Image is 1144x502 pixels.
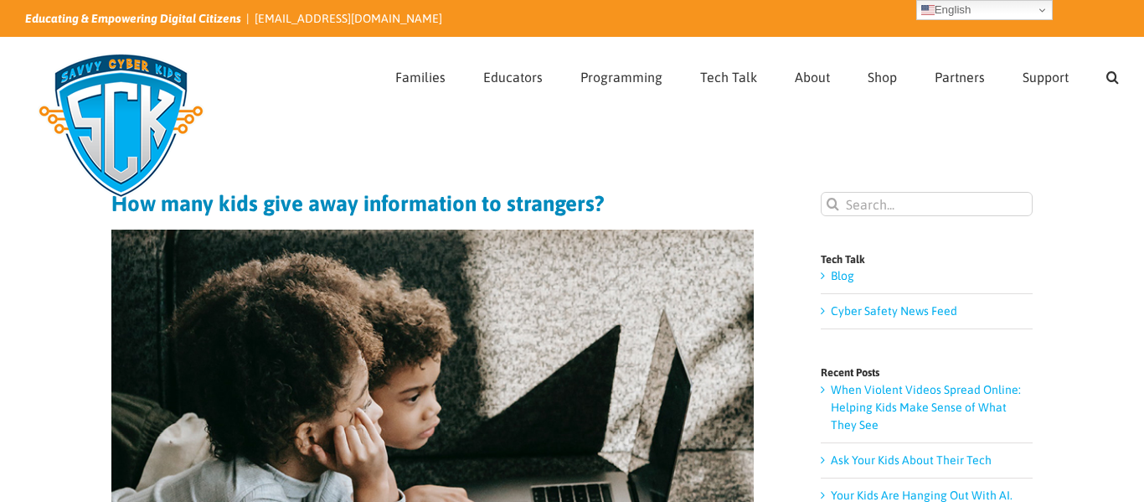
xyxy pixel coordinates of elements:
a: Ask Your Kids About Their Tech [831,453,992,467]
span: Support [1023,70,1069,84]
a: Shop [868,38,897,111]
span: Educators [483,70,543,84]
a: Tech Talk [700,38,757,111]
a: Cyber Safety News Feed [831,304,957,318]
input: Search [821,192,845,216]
nav: Main Menu [395,38,1119,111]
a: Support [1023,38,1069,111]
span: Families [395,70,446,84]
a: When Violent Videos Spread Online: Helping Kids Make Sense of What They See [831,383,1021,432]
span: About [795,70,830,84]
span: Partners [935,70,985,84]
a: About [795,38,830,111]
h1: How many kids give away information to strangers? [111,192,754,215]
input: Search... [821,192,1033,216]
h4: Recent Posts [821,367,1033,378]
a: Programming [580,38,662,111]
a: Educators [483,38,543,111]
img: en [921,3,935,17]
a: Blog [831,269,854,282]
a: Families [395,38,446,111]
a: [EMAIL_ADDRESS][DOMAIN_NAME] [255,12,442,25]
span: Programming [580,70,662,84]
i: Educating & Empowering Digital Citizens [25,12,241,25]
h4: Tech Talk [821,254,1033,265]
a: Partners [935,38,985,111]
a: Search [1106,38,1119,111]
span: Shop [868,70,897,84]
img: Savvy Cyber Kids Logo [25,42,217,210]
span: Tech Talk [700,70,757,84]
